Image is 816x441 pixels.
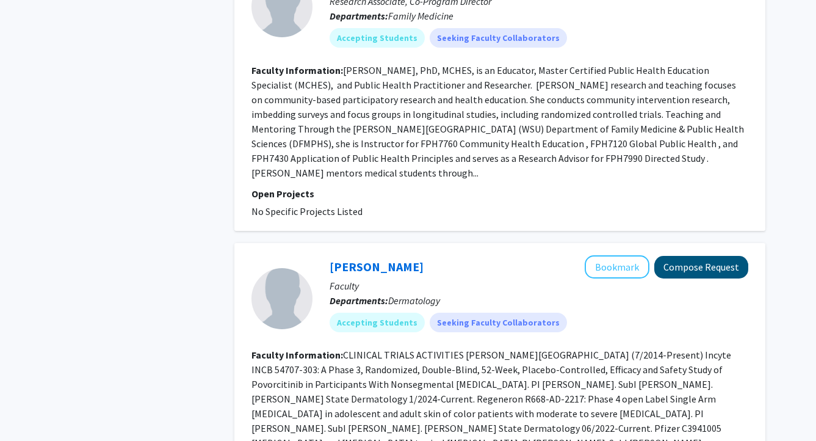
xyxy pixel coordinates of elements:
[251,186,748,201] p: Open Projects
[9,386,52,432] iframe: Chat
[330,294,388,307] b: Departments:
[251,64,744,179] fg-read-more: [PERSON_NAME], PhD, MCHES, is an Educator, Master Certified Public Health Education Specialist (M...
[430,313,567,332] mat-chip: Seeking Faculty Collaborators
[330,10,388,22] b: Departments:
[388,294,440,307] span: Dermatology
[251,205,363,217] span: No Specific Projects Listed
[330,313,425,332] mat-chip: Accepting Students
[430,28,567,48] mat-chip: Seeking Faculty Collaborators
[330,28,425,48] mat-chip: Accepting Students
[251,64,343,76] b: Faculty Information:
[388,10,453,22] span: Family Medicine
[251,349,343,361] b: Faculty Information:
[585,255,649,279] button: Add Geoffrey Potts to Bookmarks
[330,279,748,293] p: Faculty
[654,256,748,279] button: Compose Request to Geoffrey Potts
[330,259,424,274] a: [PERSON_NAME]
